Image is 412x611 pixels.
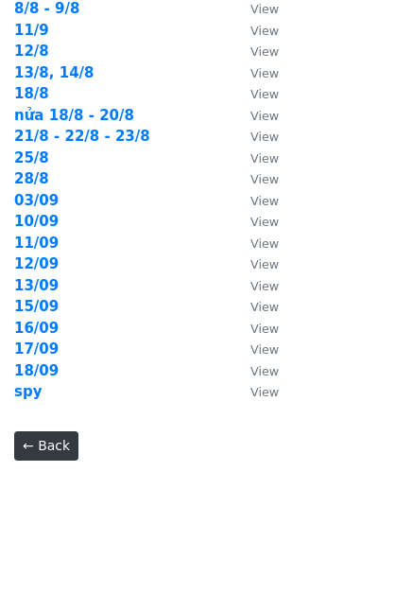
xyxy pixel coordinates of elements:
[232,85,279,102] a: View
[14,85,49,102] a: 18/8
[318,520,412,611] div: Tiện ích trò chuyện
[250,342,279,357] small: View
[232,320,279,337] a: View
[14,431,78,461] a: ← Back
[250,109,279,123] small: View
[250,24,279,38] small: View
[232,213,279,230] a: View
[232,298,279,315] a: View
[250,236,279,251] small: View
[232,128,279,145] a: View
[250,130,279,144] small: View
[250,364,279,378] small: View
[14,362,59,379] a: 18/09
[232,362,279,379] a: View
[14,235,59,252] a: 11/09
[14,22,49,39] a: 11/9
[250,66,279,80] small: View
[232,107,279,124] a: View
[250,44,279,59] small: View
[14,320,59,337] a: 16/09
[14,149,49,166] a: 25/8
[14,213,59,230] a: 10/09
[14,255,59,272] a: 12/09
[232,277,279,294] a: View
[14,128,150,145] a: 21/8 - 22/8 - 23/8
[318,520,412,611] iframe: Chat Widget
[14,43,49,60] a: 12/8
[14,64,94,81] a: 13/8, 14/8
[232,22,279,39] a: View
[250,385,279,399] small: View
[14,107,134,124] a: nửa 18/8 - 20/8
[232,149,279,166] a: View
[250,279,279,293] small: View
[250,151,279,166] small: View
[14,277,59,294] a: 13/09
[250,87,279,101] small: View
[14,340,59,358] a: 17/09
[232,192,279,209] a: View
[232,43,279,60] a: View
[250,322,279,336] small: View
[250,257,279,271] small: View
[14,298,59,315] a: 15/09
[250,2,279,16] small: View
[250,172,279,186] small: View
[14,383,42,400] a: spy
[232,340,279,358] a: View
[250,300,279,314] small: View
[232,170,279,187] a: View
[14,170,49,187] a: 28/8
[250,215,279,229] small: View
[250,194,279,208] small: View
[232,235,279,252] a: View
[232,383,279,400] a: View
[14,192,59,209] a: 03/09
[232,255,279,272] a: View
[232,64,279,81] a: View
